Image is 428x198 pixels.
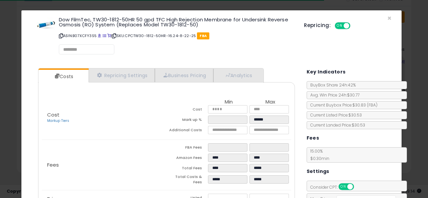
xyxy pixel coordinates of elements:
[307,134,319,142] h5: Fees
[107,33,111,38] a: Your listing only
[307,156,329,161] span: $0.30 min
[307,102,378,108] span: Current Buybox Price:
[167,174,208,187] td: Total Costs & Fees
[213,68,263,82] a: Analytics
[307,68,346,76] h5: Key Indicators
[307,148,329,161] span: 15.00 %
[167,105,208,116] td: Cost
[352,102,378,108] span: $30.83
[307,184,363,190] span: Consider CPT:
[42,162,167,168] p: Fees
[36,17,57,31] img: 31dAb5JExrL._SL60_.jpg
[59,30,294,41] p: ASIN: B07XCFY3S5 | SKU: CPCTW30-1812-50HR-16.24-8-22-25
[349,23,360,29] span: OFF
[167,164,208,174] td: Total Fees
[304,23,331,28] h5: Repricing:
[387,13,392,23] span: ×
[249,99,291,105] th: Max
[167,154,208,164] td: Amazon Fees
[307,122,365,128] span: Current Landed Price: $30.53
[98,33,101,38] a: BuyBox page
[167,116,208,126] td: Mark up %
[155,68,213,82] a: Business Pricing
[47,118,69,123] a: Markup Tiers
[59,17,294,27] h3: Dow FilmTec, TW30-1812-50HR 50 gpd TFC High Rejection Membrane for Undersink Reverse Osmosis (RO)...
[167,143,208,154] td: FBA Fees
[208,99,249,105] th: Min
[42,112,167,124] p: Cost
[353,184,363,190] span: OFF
[38,70,88,83] a: Costs
[307,92,359,98] span: Avg. Win Price 24h: $30.77
[307,82,356,88] span: BuyBox Share 24h: 42%
[103,33,106,38] a: All offer listings
[307,167,329,176] h5: Settings
[89,68,155,82] a: Repricing Settings
[335,23,344,29] span: ON
[167,126,208,136] td: Additional Costs
[339,184,347,190] span: ON
[197,32,209,39] span: FBA
[307,112,362,118] span: Current Listed Price: $30.53
[367,102,378,108] span: ( FBA )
